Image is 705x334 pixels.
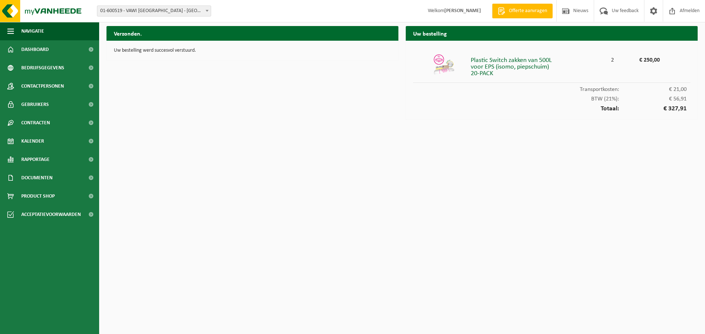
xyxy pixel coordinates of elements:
span: Kalender [21,132,44,150]
div: Transportkosten: [413,83,690,92]
span: Acceptatievoorwaarden [21,205,81,224]
p: Uw bestelling werd succesvol verstuurd. [114,48,391,53]
span: Product Shop [21,187,55,205]
span: 01-600519 - VAWI NV - ANTWERPEN [97,6,211,16]
h2: Verzonden. [106,26,398,40]
span: € 21,00 [619,87,687,92]
a: Offerte aanvragen [492,4,553,18]
div: € 250,00 [619,54,659,63]
div: BTW (21%): [413,92,690,102]
img: 01-999956 [433,54,455,76]
span: Offerte aanvragen [507,7,549,15]
span: Documenten [21,169,53,187]
span: Dashboard [21,40,49,59]
span: Rapportage [21,150,50,169]
span: 01-600519 - VAWI NV - ANTWERPEN [97,5,211,16]
span: Bedrijfsgegevens [21,59,64,77]
strong: [PERSON_NAME] [444,8,481,14]
h2: Uw bestelling [406,26,698,40]
div: Plastic Switch zakken van 500L voor EPS (isomo, piepschuim) 20-PACK [471,54,606,77]
div: 2 [606,54,619,63]
span: Contracten [21,114,50,132]
span: Gebruikers [21,95,49,114]
span: Contactpersonen [21,77,64,95]
div: Totaal: [413,102,690,112]
span: € 56,91 [619,96,687,102]
span: Navigatie [21,22,44,40]
span: € 327,91 [619,106,687,112]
